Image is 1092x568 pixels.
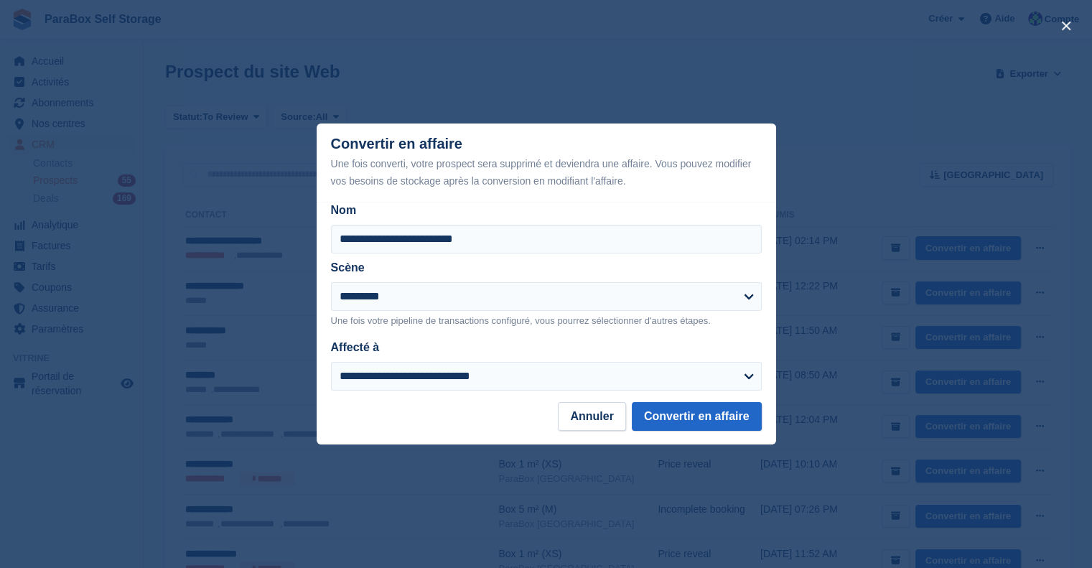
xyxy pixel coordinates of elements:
div: Une fois converti, votre prospect sera supprimé et deviendra une affaire. Vous pouvez modifier vo... [331,155,762,190]
label: Affecté à [331,341,380,353]
button: close [1055,14,1078,37]
button: Annuler [558,402,625,431]
label: Scène [331,261,365,274]
button: Convertir en affaire [632,402,762,431]
label: Nom [331,202,762,219]
p: Une fois votre pipeline de transactions configuré, vous pourrez sélectionner d'autres étapes. [331,314,762,328]
div: Convertir en affaire [331,136,762,190]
